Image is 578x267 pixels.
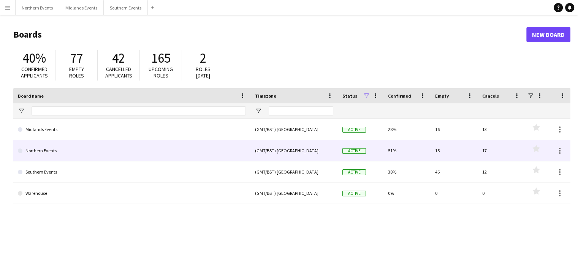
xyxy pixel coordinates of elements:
[13,29,526,40] h1: Boards
[112,50,125,66] span: 42
[18,93,44,99] span: Board name
[342,148,366,154] span: Active
[250,161,338,182] div: (GMT/BST) [GEOGRAPHIC_DATA]
[250,183,338,204] div: (GMT/BST) [GEOGRAPHIC_DATA]
[18,140,246,161] a: Northern Events
[16,0,59,15] button: Northern Events
[250,119,338,140] div: (GMT/BST) [GEOGRAPHIC_DATA]
[18,119,246,140] a: Midlands Events
[250,140,338,161] div: (GMT/BST) [GEOGRAPHIC_DATA]
[431,161,478,182] div: 46
[388,93,411,99] span: Confirmed
[104,0,148,15] button: Southern Events
[478,119,525,140] div: 13
[18,161,246,183] a: Southern Events
[59,0,104,15] button: Midlands Events
[526,27,570,42] a: New Board
[255,107,262,114] button: Open Filter Menu
[32,106,246,115] input: Board name Filter Input
[196,66,211,79] span: Roles [DATE]
[149,66,173,79] span: Upcoming roles
[21,66,48,79] span: Confirmed applicants
[431,183,478,204] div: 0
[383,140,431,161] div: 51%
[151,50,171,66] span: 165
[383,119,431,140] div: 28%
[105,66,132,79] span: Cancelled applicants
[342,191,366,196] span: Active
[431,140,478,161] div: 15
[478,183,525,204] div: 0
[383,161,431,182] div: 38%
[18,107,25,114] button: Open Filter Menu
[431,119,478,140] div: 16
[482,93,499,99] span: Cancels
[69,66,84,79] span: Empty roles
[478,161,525,182] div: 12
[435,93,449,99] span: Empty
[18,183,246,204] a: Warehouse
[342,169,366,175] span: Active
[255,93,276,99] span: Timezone
[269,106,333,115] input: Timezone Filter Input
[22,50,46,66] span: 40%
[342,93,357,99] span: Status
[342,127,366,133] span: Active
[383,183,431,204] div: 0%
[478,140,525,161] div: 17
[200,50,206,66] span: 2
[70,50,83,66] span: 77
